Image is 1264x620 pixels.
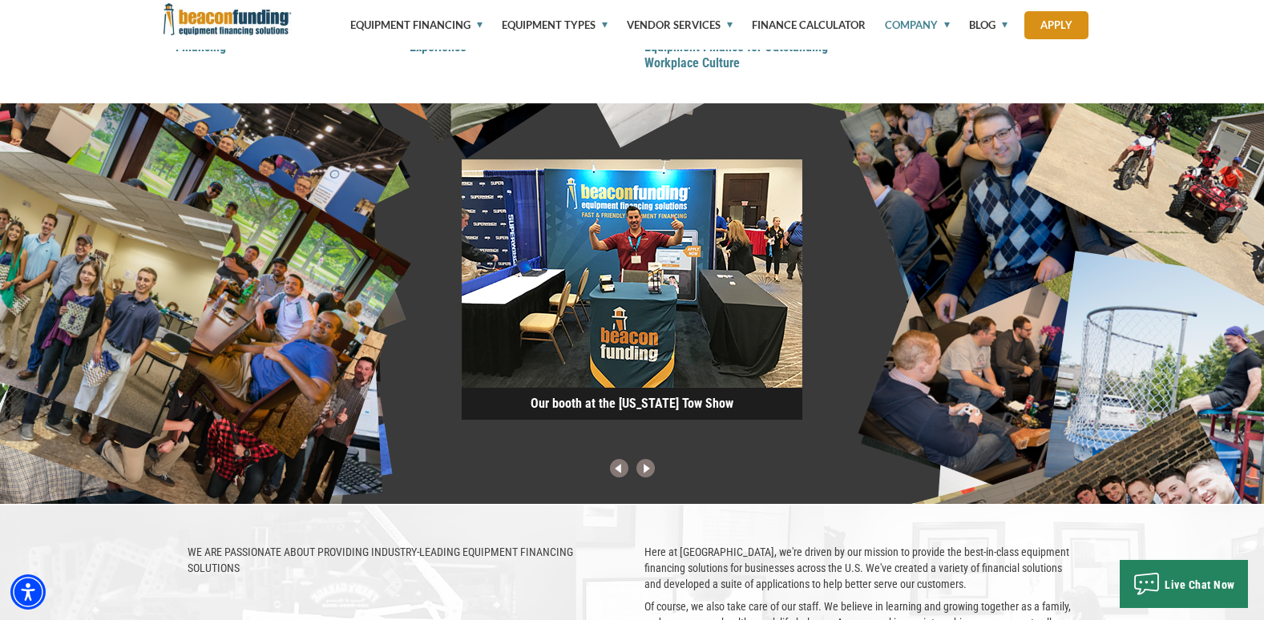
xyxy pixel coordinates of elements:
[462,388,802,420] h2: Our booth at the [US_STATE] Tow Show
[410,7,613,54] a: Beacon Funding Introduces New Customer Care Team to Enhance Client Experience
[1120,560,1248,608] button: Live Chat Now
[188,544,620,576] p: WE ARE PASSIONATE ABOUT PROVIDING INDUSTRY-LEADING EQUIPMENT FINANCING SOLUTIONS
[644,7,844,70] a: Beacon Funding Recognized as One of Monitor’s 2025 Best Companies in Equipment Finance for Outsta...
[462,159,802,388] img: Florida Tow Show
[644,544,1077,592] p: Here at [GEOGRAPHIC_DATA], we're driven by our mission to provide the best-in-class equipment fin...
[164,3,292,35] img: Beacon Funding Corporation
[10,574,46,610] div: Accessibility Menu
[606,459,632,480] img: Left Navigator
[176,7,369,54] a: NECMA 2025 Reveals Rising Demand for Used Landscaping Equipment Financing
[1024,11,1088,39] a: Apply
[632,459,659,480] img: Right Navigator
[164,12,292,25] a: Beacon Funding Corporation
[1165,578,1235,591] span: Live Chat Now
